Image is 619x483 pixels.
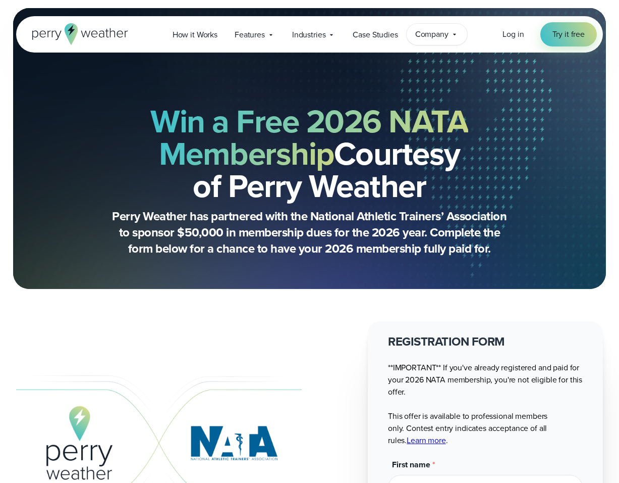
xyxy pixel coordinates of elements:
strong: REGISTRATION FORM [388,332,505,351]
span: Try it free [552,28,585,40]
span: Company [415,28,448,40]
a: How it Works [164,24,226,45]
strong: Win a Free 2026 NATA Membership [150,98,468,177]
span: Industries [292,29,326,41]
span: Features [235,29,265,41]
p: Perry Weather has partnered with the National Athletic Trainers’ Association to sponsor $50,000 i... [107,208,511,257]
a: Case Studies [344,24,406,45]
h2: Courtesy of Perry Weather [67,105,553,202]
a: Log in [502,28,524,40]
a: Try it free [540,22,597,46]
a: Learn more [407,434,446,446]
span: Case Studies [353,29,398,41]
p: **IMPORTANT** If you've already registered and paid for your 2026 NATA membership, you're not eli... [388,362,583,447]
span: How it Works [173,29,217,41]
span: First name [392,459,430,470]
